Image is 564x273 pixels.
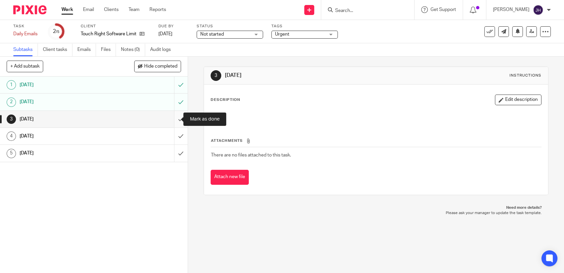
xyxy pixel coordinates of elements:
button: Hide completed [134,61,181,72]
h1: [DATE] [20,114,118,124]
a: Clients [104,6,119,13]
label: Due by [158,24,188,29]
div: 1 [7,80,16,90]
a: Subtasks [13,43,38,56]
span: [DATE] [158,32,172,36]
label: Tags [271,24,338,29]
span: Not started [200,32,224,37]
button: Edit description [495,95,541,105]
input: Search [334,8,394,14]
a: Work [61,6,73,13]
a: Team [129,6,140,13]
a: Audit logs [150,43,176,56]
div: 3 [7,115,16,124]
a: Files [101,43,116,56]
h1: [DATE] [225,72,390,79]
div: 2 [7,98,16,107]
h1: [DATE] [20,80,118,90]
h1: [DATE] [20,148,118,158]
div: Daily Emails [13,31,40,37]
img: svg%3E [533,5,543,15]
a: Email [83,6,94,13]
p: Description [211,97,240,103]
a: Reports [149,6,166,13]
div: 2 [53,28,59,35]
span: Hide completed [144,64,177,69]
label: Status [197,24,263,29]
span: Attachments [211,139,243,142]
img: Pixie [13,5,47,14]
span: Get Support [430,7,456,12]
div: 3 [211,70,221,81]
button: + Add subtask [7,61,43,72]
p: Touch Right Software Limited [81,31,136,37]
p: Need more details? [210,205,542,210]
p: Please ask your manager to update the task template. [210,210,542,216]
button: Attach new file [211,170,249,185]
div: 5 [7,149,16,158]
small: /5 [56,30,59,34]
div: 4 [7,132,16,141]
div: Instructions [510,73,541,78]
label: Task [13,24,40,29]
label: Client [81,24,150,29]
a: Client tasks [43,43,72,56]
span: Urgent [275,32,289,37]
h1: [DATE] [20,97,118,107]
a: Emails [77,43,96,56]
a: Notes (0) [121,43,145,56]
h1: [DATE] [20,131,118,141]
span: There are no files attached to this task. [211,153,291,157]
p: [PERSON_NAME] [493,6,529,13]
